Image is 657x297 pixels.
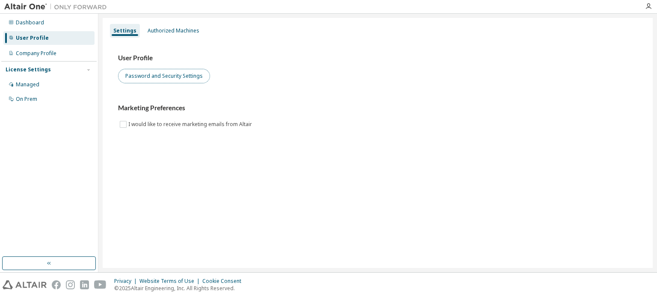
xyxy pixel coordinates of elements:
div: Settings [113,27,136,34]
div: On Prem [16,96,37,103]
img: youtube.svg [94,280,107,289]
div: Website Terms of Use [139,278,202,285]
div: License Settings [6,66,51,73]
div: Authorized Machines [148,27,199,34]
img: linkedin.svg [80,280,89,289]
div: Dashboard [16,19,44,26]
h3: Marketing Preferences [118,104,637,112]
img: facebook.svg [52,280,61,289]
label: I would like to receive marketing emails from Altair [128,119,254,129]
img: altair_logo.svg [3,280,47,289]
div: Company Profile [16,50,56,57]
div: Managed [16,81,39,88]
div: User Profile [16,35,49,41]
div: Privacy [114,278,139,285]
h3: User Profile [118,54,637,62]
p: © 2025 Altair Engineering, Inc. All Rights Reserved. [114,285,246,292]
button: Password and Security Settings [118,69,210,83]
img: Altair One [4,3,111,11]
img: instagram.svg [66,280,75,289]
div: Cookie Consent [202,278,246,285]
